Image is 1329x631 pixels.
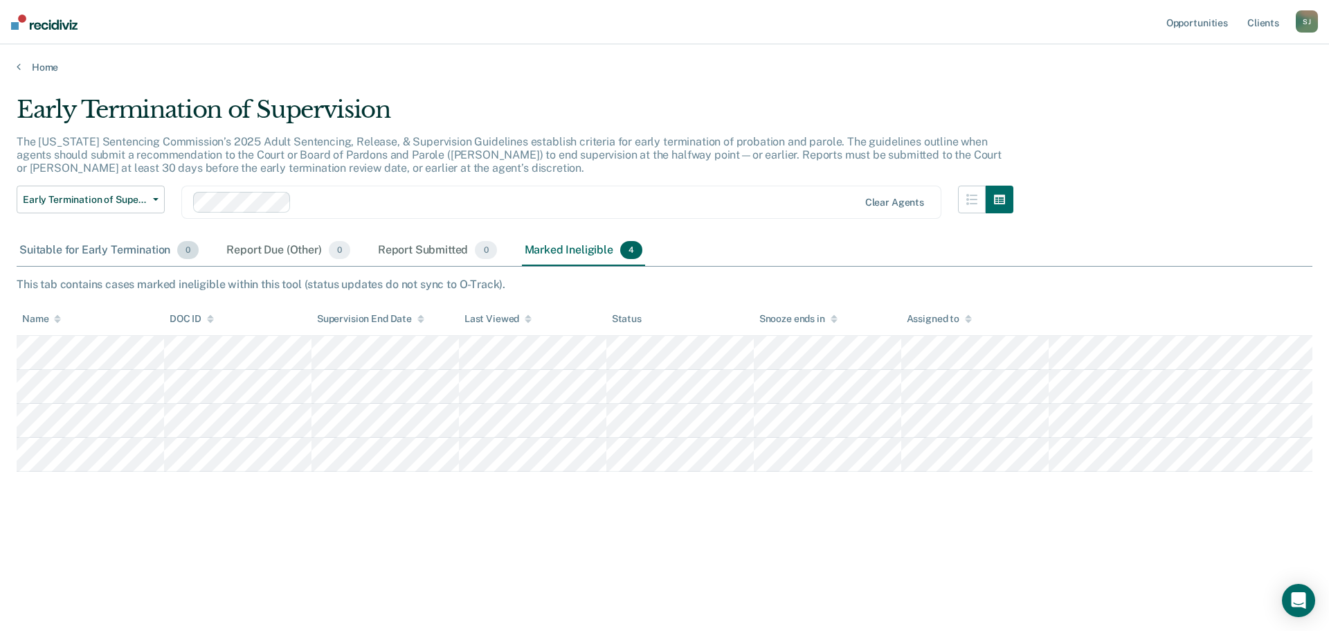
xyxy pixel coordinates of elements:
[612,313,642,325] div: Status
[375,235,500,266] div: Report Submitted0
[865,197,924,208] div: Clear agents
[224,235,352,266] div: Report Due (Other)0
[17,61,1312,73] a: Home
[907,313,972,325] div: Assigned to
[170,313,214,325] div: DOC ID
[23,194,147,206] span: Early Termination of Supervision
[329,241,350,259] span: 0
[317,313,424,325] div: Supervision End Date
[522,235,646,266] div: Marked Ineligible4
[620,241,642,259] span: 4
[475,241,496,259] span: 0
[1296,10,1318,33] div: S J
[177,241,199,259] span: 0
[17,278,1312,291] div: This tab contains cases marked ineligible within this tool (status updates do not sync to O-Track).
[22,313,61,325] div: Name
[759,313,838,325] div: Snooze ends in
[17,135,1002,175] p: The [US_STATE] Sentencing Commission’s 2025 Adult Sentencing, Release, & Supervision Guidelines e...
[17,235,201,266] div: Suitable for Early Termination0
[17,96,1013,135] div: Early Termination of Supervision
[11,15,78,30] img: Recidiviz
[17,186,165,213] button: Early Termination of Supervision
[1282,584,1315,617] div: Open Intercom Messenger
[1296,10,1318,33] button: SJ
[464,313,532,325] div: Last Viewed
